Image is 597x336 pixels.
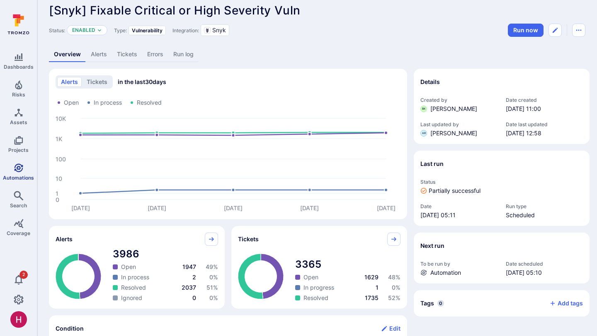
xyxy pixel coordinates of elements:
[49,47,585,62] div: Automation tabs
[429,187,481,195] span: Partially successful
[420,121,498,127] span: Last updated by
[303,283,334,292] span: In progress
[142,47,168,62] a: Errors
[206,263,218,270] span: 49 %
[377,204,396,211] text: [DATE]
[430,269,461,277] span: Automation
[56,135,62,142] text: 1K
[212,26,226,34] span: Snyk
[388,294,400,301] span: 52 %
[420,299,434,307] h2: Tags
[71,204,90,211] text: [DATE]
[364,274,379,281] span: 1629
[506,121,583,127] span: Date last updated
[548,24,562,37] button: Edit automation
[192,274,196,281] span: 2
[365,294,379,301] span: 1735
[508,24,544,37] button: Run automation
[7,230,30,236] span: Coverage
[209,274,218,281] span: 0 %
[112,47,142,62] a: Tickets
[414,233,590,283] section: Next run widget
[420,130,427,137] div: Aaron Roy
[114,27,127,34] span: Type:
[420,203,498,209] span: Date
[506,211,583,219] span: Scheduled
[420,261,498,267] span: To be run by
[3,175,34,181] span: Automations
[392,284,400,291] span: 0 %
[209,294,218,301] span: 0 %
[49,69,407,219] div: Alerts/Tickets trend
[56,156,66,163] text: 100
[56,324,84,333] h2: Condition
[56,115,66,122] text: 10K
[420,106,427,112] div: Blake Kizer
[8,147,29,153] span: Projects
[506,261,583,267] span: Date scheduled
[437,300,444,307] span: 0
[388,274,400,281] span: 48 %
[238,235,259,243] span: Tickets
[56,175,62,182] text: 10
[97,28,102,33] button: Expand dropdown
[224,204,243,211] text: [DATE]
[414,69,590,144] section: Details widget
[49,3,301,17] span: [Snyk] Fixable Critical or High Severity Vuln
[129,26,166,35] div: Vulnerability
[414,151,590,226] section: Last run widget
[172,27,199,34] span: Integration:
[430,105,477,113] span: [PERSON_NAME]
[506,105,583,113] span: [DATE] 11:00
[381,322,400,335] button: Edit
[49,47,86,62] a: Overview
[4,64,34,70] span: Dashboards
[56,190,58,197] text: 1
[10,202,27,209] span: Search
[137,98,162,107] span: Resolved
[121,273,149,281] span: In process
[121,283,146,292] span: Resolved
[19,271,28,279] span: 2
[182,284,196,291] span: 2037
[10,119,27,125] span: Assets
[572,24,585,37] button: Automation menu
[192,294,196,301] span: 0
[506,269,583,277] span: [DATE] 05:10
[303,294,328,302] span: Resolved
[506,97,583,103] span: Date created
[420,211,498,219] span: [DATE] 05:11
[295,258,400,271] span: total
[118,78,166,86] span: in the last 30 days
[94,98,122,107] span: In process
[57,77,82,87] button: alerts
[543,297,583,310] button: Add tags
[168,47,199,62] a: Run log
[430,129,477,137] span: [PERSON_NAME]
[420,179,583,185] span: Status
[303,273,318,281] span: Open
[83,77,111,87] button: tickets
[206,284,218,291] span: 51 %
[420,78,440,86] h2: Details
[56,235,73,243] span: Alerts
[506,203,583,209] span: Run type
[420,97,498,103] span: Created by
[148,204,166,211] text: [DATE]
[113,247,218,261] span: total
[414,290,590,317] div: Collapse tags
[12,91,25,98] span: Risks
[121,294,142,302] span: Ignored
[182,263,196,270] span: 1947
[506,129,583,137] span: [DATE] 12:58
[420,242,444,250] h2: Next run
[10,311,27,328] div: Harshil Parikh
[64,98,79,107] span: Open
[72,27,95,34] button: Enabled
[86,47,112,62] a: Alerts
[231,226,407,309] div: Tickets pie widget
[10,311,27,328] img: ACg8ocKzQzwPSwOZT_k9C736TfcBpCStqIZdMR9gXOhJgTaH9y_tsw=s96-c
[49,27,65,34] span: Status:
[49,226,225,309] div: Alerts pie widget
